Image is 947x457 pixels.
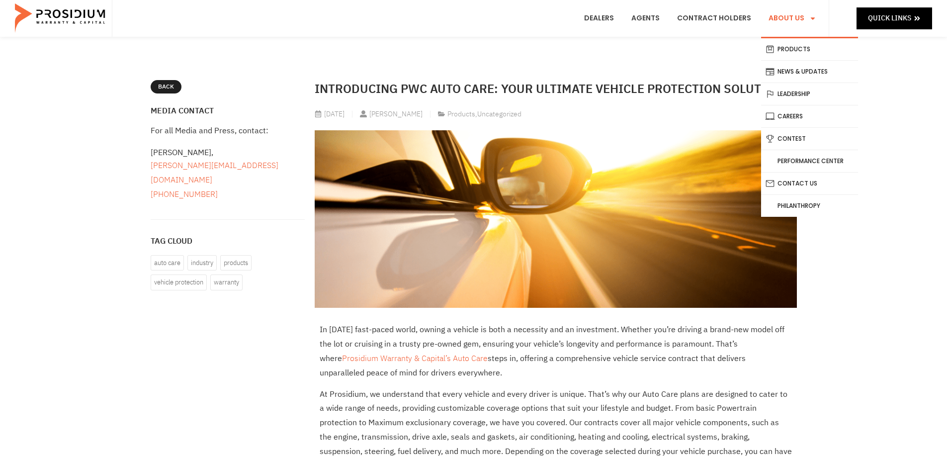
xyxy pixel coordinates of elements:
[761,83,858,105] a: Leadership
[151,255,184,271] a: auto care
[447,109,475,119] span: Products
[761,150,858,172] a: Performance Center
[315,80,797,98] h2: Introducing PWC Auto Care: Your Ultimate Vehicle Protection Solution
[761,195,858,217] a: Philanthropy
[151,188,218,200] a: [PHONE_NUMBER]
[151,125,305,137] div: For all Media and Press, contact:
[151,237,305,245] h4: Tag Cloud
[342,353,451,365] a: Prosidium Warranty & Capital’s
[187,255,217,271] a: Industry
[158,82,174,92] span: Back
[761,61,858,83] a: News & Updates
[447,109,521,119] span: ,
[151,147,305,201] div: [PERSON_NAME],
[360,108,423,120] a: [PERSON_NAME]
[761,173,858,194] a: Contact Us
[761,38,858,60] a: Products
[761,105,858,127] a: Careers
[315,130,797,308] img: auto care, vehicle, protection
[220,255,252,271] a: products
[151,274,207,290] a: vehicle protection
[151,107,305,115] h4: Media Contact
[151,160,278,186] a: [PERSON_NAME][EMAIL_ADDRESS][DOMAIN_NAME]
[324,109,344,119] time: [DATE]
[868,12,911,24] span: Quick Links
[315,108,344,120] a: [DATE]
[367,108,423,120] span: [PERSON_NAME]
[320,324,784,378] strong: In [DATE] fast-paced world, owning a vehicle is both a necessity and an investment. Whether you’r...
[761,128,858,150] a: Contest
[151,80,181,94] a: Back
[453,353,488,365] a: Auto Care
[477,109,521,119] span: Uncategorized
[210,274,243,290] a: Warranty
[857,7,932,29] a: Quick Links
[761,37,858,217] ul: About Us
